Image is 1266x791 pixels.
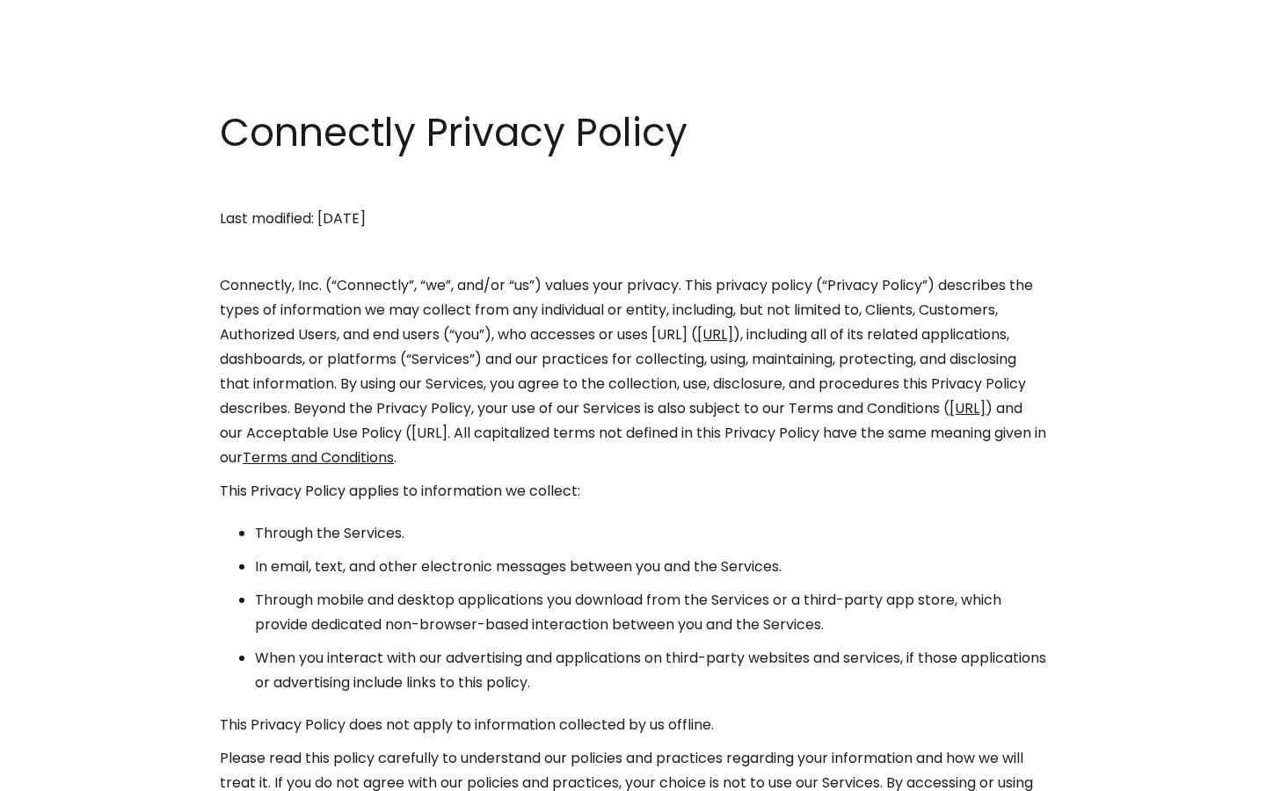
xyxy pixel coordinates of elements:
[255,521,1046,546] li: Through the Services.
[949,398,986,418] a: [URL]
[243,447,394,468] a: Terms and Conditions
[220,207,1046,231] p: Last modified: [DATE]
[220,173,1046,198] p: ‍
[220,273,1046,470] p: Connectly, Inc. (“Connectly”, “we”, and/or “us”) values your privacy. This privacy policy (“Priva...
[18,758,105,785] aside: Language selected: English
[255,555,1046,579] li: In email, text, and other electronic messages between you and the Services.
[220,105,1046,160] h1: Connectly Privacy Policy
[697,324,733,345] a: [URL]
[35,760,105,785] ul: Language list
[220,479,1046,504] p: This Privacy Policy applies to information we collect:
[255,588,1046,637] li: Through mobile and desktop applications you download from the Services or a third-party app store...
[220,713,1046,737] p: This Privacy Policy does not apply to information collected by us offline.
[220,240,1046,265] p: ‍
[255,646,1046,695] li: When you interact with our advertising and applications on third-party websites and services, if ...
